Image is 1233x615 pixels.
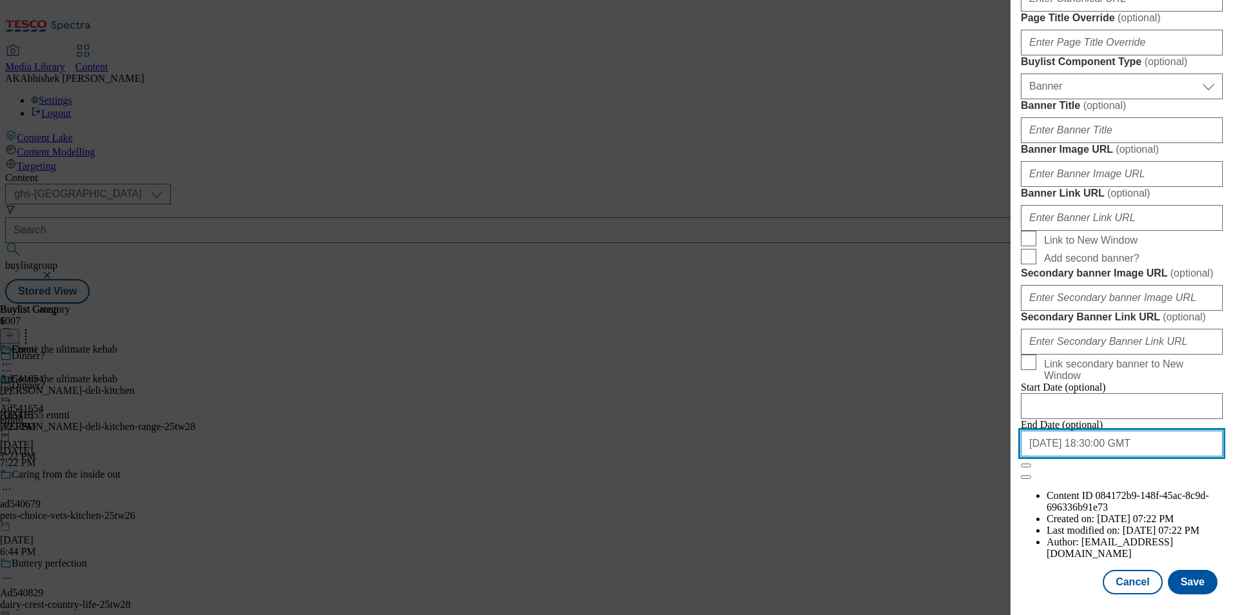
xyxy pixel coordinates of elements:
[1021,382,1106,393] span: Start Date (optional)
[1047,490,1223,513] li: Content ID
[1170,268,1214,278] span: ( optional )
[1047,525,1223,536] li: Last modified on:
[1103,570,1162,594] button: Cancel
[1047,490,1209,512] span: 084172b9-148f-45ac-8c9d-696336b91e73
[1047,513,1223,525] li: Created on:
[1021,205,1223,231] input: Enter Banner Link URL
[1021,161,1223,187] input: Enter Banner Image URL
[1021,55,1223,68] label: Buylist Component Type
[1044,253,1139,264] span: Add second banner?
[1044,358,1218,382] span: Link secondary banner to New Window
[1021,464,1031,467] button: Close
[1021,117,1223,143] input: Enter Banner Title
[1021,99,1223,112] label: Banner Title
[1097,513,1174,524] span: [DATE] 07:22 PM
[1168,570,1218,594] button: Save
[1021,12,1223,24] label: Page Title Override
[1021,329,1223,355] input: Enter Secondary Banner Link URL
[1021,419,1103,430] span: End Date (optional)
[1123,525,1199,536] span: [DATE] 07:22 PM
[1107,188,1150,199] span: ( optional )
[1047,536,1223,560] li: Author:
[1021,311,1223,324] label: Secondary Banner Link URL
[1021,143,1223,156] label: Banner Image URL
[1163,311,1206,322] span: ( optional )
[1021,431,1223,456] input: Enter Date
[1021,187,1223,200] label: Banner Link URL
[1118,12,1161,23] span: ( optional )
[1083,100,1127,111] span: ( optional )
[1021,30,1223,55] input: Enter Page Title Override
[1021,393,1223,419] input: Enter Date
[1047,536,1173,559] span: [EMAIL_ADDRESS][DOMAIN_NAME]
[1044,235,1138,246] span: Link to New Window
[1145,56,1188,67] span: ( optional )
[1021,267,1223,280] label: Secondary banner Image URL
[1021,285,1223,311] input: Enter Secondary banner Image URL
[1116,144,1159,155] span: ( optional )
